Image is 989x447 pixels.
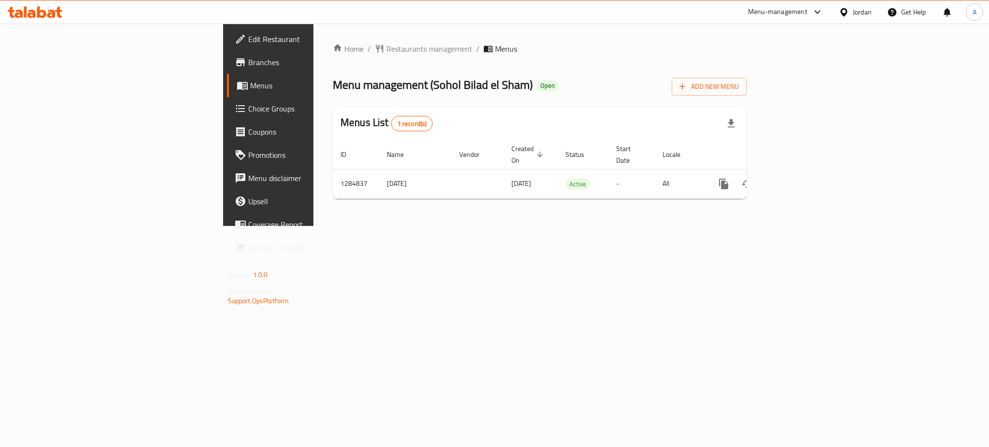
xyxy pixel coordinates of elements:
li: / [476,43,480,55]
span: Branches [248,56,381,68]
a: Edit Restaurant [227,28,388,51]
a: Promotions [227,143,388,167]
span: [DATE] [511,177,531,190]
span: Get support on: [228,285,272,297]
span: Restaurants management [386,43,472,55]
span: Active [565,179,590,190]
td: [DATE] [379,169,452,198]
div: Active [565,178,590,190]
div: Menu-management [748,6,807,18]
span: 1.0.0 [253,268,268,281]
span: ID [340,149,359,160]
span: Coverage Report [248,219,381,230]
a: Support.OpsPlatform [228,294,289,307]
div: Total records count [391,116,433,131]
span: Start Date [616,143,643,166]
a: Grocery Checklist [227,236,388,259]
a: Coverage Report [227,213,388,236]
div: Export file [720,112,743,135]
div: Jordan [853,7,872,17]
td: All [655,169,705,198]
span: Version: [228,268,252,281]
div: Open [537,80,559,92]
span: Status [565,149,597,160]
span: Add New Menu [679,81,739,93]
span: Menus [495,43,517,55]
span: Menu management ( Sohol Bilad el Sham ) [333,74,533,96]
th: Actions [705,140,813,169]
a: Menu disclaimer [227,167,388,190]
span: Created On [511,143,546,166]
a: Coupons [227,120,388,143]
span: Vendor [459,149,492,160]
span: Promotions [248,149,381,161]
a: Branches [227,51,388,74]
span: 1 record(s) [392,119,433,128]
nav: breadcrumb [333,43,747,55]
h2: Menus List [340,115,433,131]
td: - [608,169,655,198]
a: Upsell [227,190,388,213]
a: Choice Groups [227,97,388,120]
button: more [712,172,735,196]
span: Menus [250,80,381,91]
span: Edit Restaurant [248,33,381,45]
span: Name [387,149,416,160]
span: Menu disclaimer [248,172,381,184]
a: Menus [227,74,388,97]
span: Open [537,82,559,90]
span: Coupons [248,126,381,138]
button: Change Status [735,172,759,196]
table: enhanced table [333,140,813,199]
span: Choice Groups [248,103,381,114]
span: A [973,7,976,17]
button: Add New Menu [672,78,747,96]
span: Locale [663,149,693,160]
a: Restaurants management [375,43,472,55]
span: Grocery Checklist [248,242,381,253]
span: Upsell [248,196,381,207]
